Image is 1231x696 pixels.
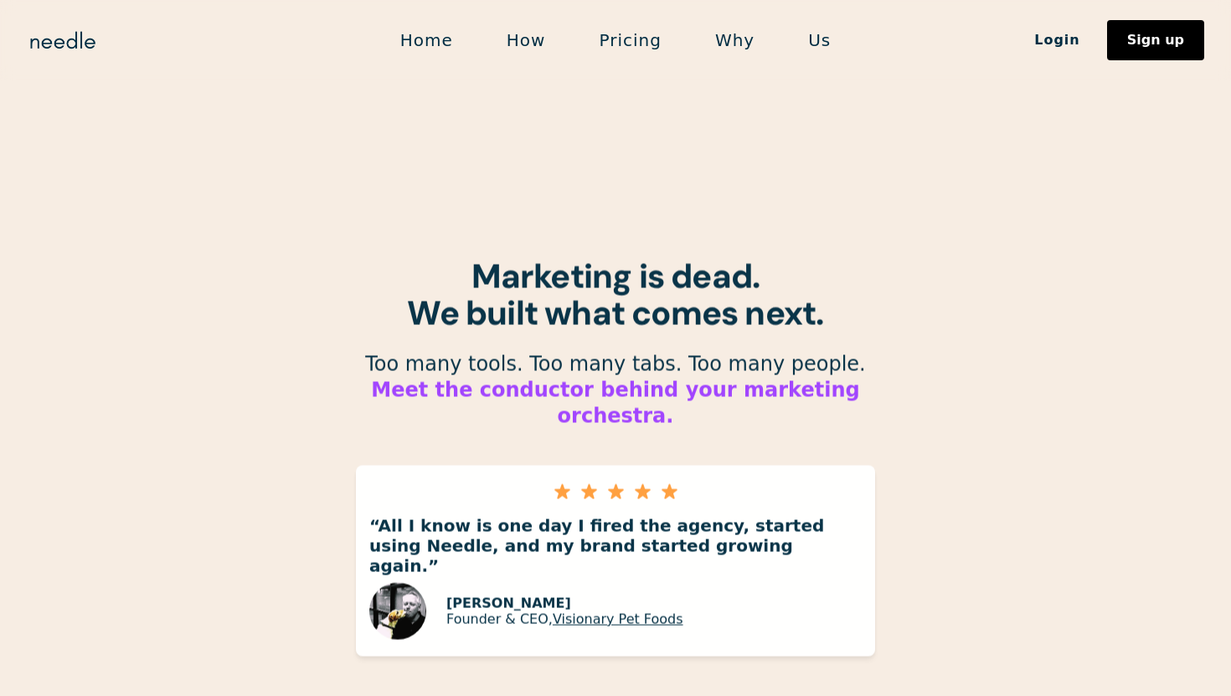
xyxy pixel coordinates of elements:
[446,595,683,611] p: [PERSON_NAME]
[369,515,824,575] strong: “All I know is one day I fired the agency, started using Needle, and my brand started growing aga...
[572,23,688,58] a: Pricing
[480,23,573,58] a: How
[373,23,480,58] a: Home
[1007,26,1107,54] a: Login
[446,611,683,626] p: Founder & CEO,
[371,379,859,428] strong: Meet the conductor behind your marketing orchestra.
[331,352,900,430] p: Too many tools. Too many tabs. Too many people. ‍
[1127,34,1184,47] div: Sign up
[1107,20,1204,60] a: Sign up
[688,23,781,58] a: Why
[553,611,683,626] a: Visionary Pet Foods
[781,23,858,58] a: Us
[407,255,823,335] strong: Marketing is dead. We built what comes next.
